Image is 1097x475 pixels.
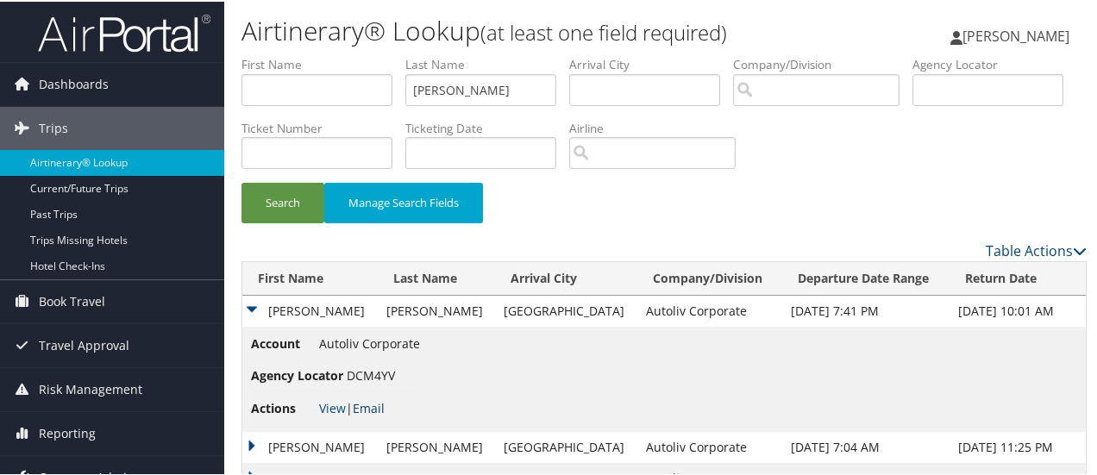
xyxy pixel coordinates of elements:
button: Search [241,181,324,222]
label: Airline [569,118,749,135]
span: Reporting [39,410,96,453]
th: First Name: activate to sort column ascending [242,260,378,294]
span: Dashboards [39,61,109,104]
th: Return Date: activate to sort column ascending [950,260,1086,294]
th: Departure Date Range: activate to sort column ascending [782,260,950,294]
td: [PERSON_NAME] [242,294,378,325]
td: Autoliv Corporate [637,294,782,325]
td: [PERSON_NAME] [242,430,378,461]
small: (at least one field required) [480,16,727,45]
td: [DATE] 7:04 AM [782,430,950,461]
td: [PERSON_NAME] [378,294,495,325]
label: Company/Division [733,54,912,72]
button: Manage Search Fields [324,181,483,222]
span: [PERSON_NAME] [962,25,1069,44]
td: [PERSON_NAME] [378,430,495,461]
span: Agency Locator [251,365,343,384]
span: Travel Approval [39,322,129,366]
a: Table Actions [986,240,1087,259]
a: Email [353,398,385,415]
td: [DATE] 10:01 AM [950,294,1086,325]
label: Ticket Number [241,118,405,135]
td: [GEOGRAPHIC_DATA] [495,430,637,461]
span: | [319,398,385,415]
th: Arrival City: activate to sort column ascending [495,260,637,294]
td: [DATE] 11:25 PM [950,430,1086,461]
label: Arrival City [569,54,733,72]
span: Trips [39,105,68,148]
span: DCM4YV [347,366,395,382]
label: First Name [241,54,405,72]
th: Last Name: activate to sort column ascending [378,260,495,294]
a: [PERSON_NAME] [950,9,1087,60]
span: Actions [251,397,316,416]
span: Risk Management [39,366,142,409]
span: Account [251,333,316,352]
span: Book Travel [39,278,105,322]
td: [GEOGRAPHIC_DATA] [495,294,637,325]
td: [DATE] 7:41 PM [782,294,950,325]
img: airportal-logo.png [38,11,210,52]
th: Company/Division [637,260,782,294]
label: Agency Locator [912,54,1076,72]
a: View [319,398,346,415]
label: Ticketing Date [405,118,569,135]
span: Autoliv Corporate [319,334,420,350]
h1: Airtinerary® Lookup [241,11,805,47]
td: Autoliv Corporate [637,430,782,461]
label: Last Name [405,54,569,72]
